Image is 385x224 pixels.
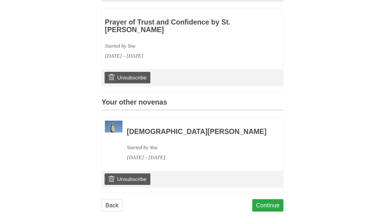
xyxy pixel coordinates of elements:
[127,152,267,162] div: [DATE] - [DATE]
[105,173,150,185] a: Unsubscribe
[127,142,267,152] div: Started by You
[105,121,122,132] img: Novena image
[105,18,245,34] h3: Prayer of Trust and Confidence by St. [PERSON_NAME]
[105,72,150,83] a: Unsubscribe
[102,99,283,110] h3: Your other novenas
[252,199,284,212] a: Continue
[102,199,122,212] a: Back
[127,128,267,136] h3: [DEMOGRAPHIC_DATA][PERSON_NAME]
[105,41,245,51] div: Started by You
[105,51,245,61] div: [DATE] - [DATE]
